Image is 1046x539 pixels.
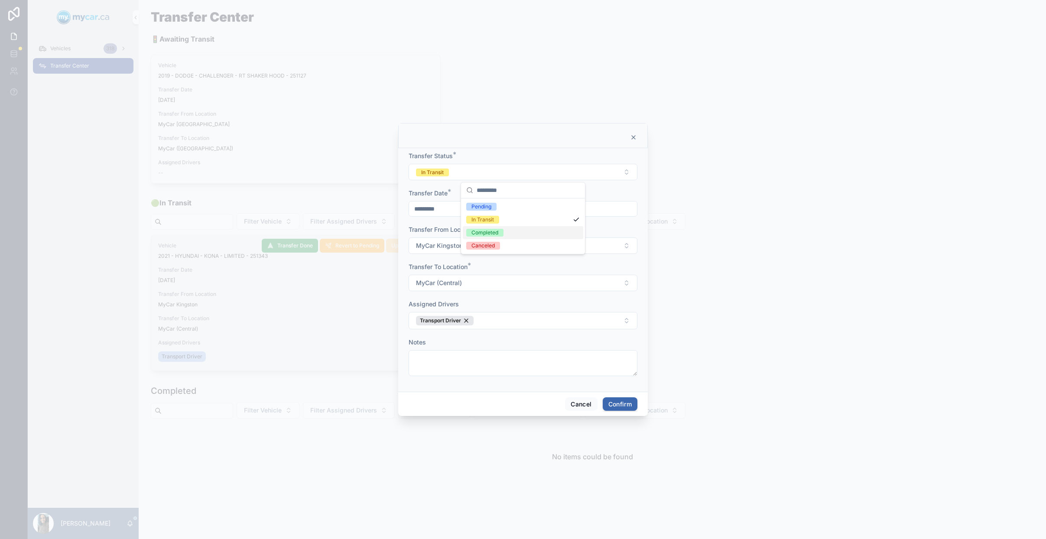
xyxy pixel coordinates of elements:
span: MyCar Kingston [416,241,463,250]
button: Select Button [409,312,637,329]
div: In Transit [471,216,494,224]
button: Select Button [409,275,637,291]
span: Transfer From Location [409,226,475,233]
button: Confirm [603,397,637,411]
button: Select Button [409,164,637,180]
div: Completed [471,229,498,237]
span: Notes [409,338,426,346]
div: Pending [471,203,491,211]
span: Transfer Status [409,152,453,159]
span: Assigned Drivers [409,300,459,308]
button: Unselect 88 [416,316,474,325]
div: In Transit [421,169,444,176]
span: Transport Driver [420,317,461,324]
span: Transfer Date [409,189,448,197]
div: Suggestions [461,198,585,254]
div: Canceled [471,242,495,250]
span: MyCar (Central) [416,279,462,287]
button: Cancel [565,397,597,411]
button: Select Button [409,237,637,254]
span: Transfer To Location [409,263,468,270]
